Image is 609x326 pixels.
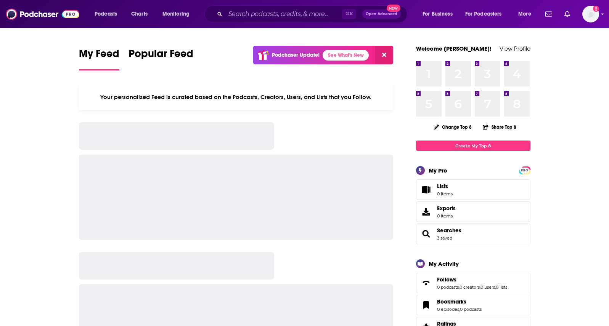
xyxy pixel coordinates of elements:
div: My Activity [429,260,459,267]
span: For Business [423,9,453,19]
img: User Profile [582,6,599,22]
span: Searches [416,224,530,244]
a: 0 users [480,284,495,290]
span: Exports [437,205,456,212]
a: Exports [416,201,530,222]
span: Bookmarks [437,298,466,305]
a: Welcome [PERSON_NAME]! [416,45,492,52]
button: Share Top 8 [482,120,517,134]
button: open menu [417,8,462,20]
span: Follows [416,273,530,293]
a: My Feed [79,47,119,70]
a: PRO [520,167,529,173]
button: Show profile menu [582,6,599,22]
span: 0 items [437,191,453,197]
p: Podchaser Update! [272,52,320,58]
span: Open Advanced [366,12,397,16]
span: Charts [131,9,148,19]
span: Lists [437,183,448,190]
a: 0 lists [496,284,507,290]
span: , [459,284,460,290]
a: Create My Top 8 [416,141,530,151]
span: Monitoring [162,9,190,19]
a: 3 saved [437,235,452,241]
a: Follows [419,278,434,288]
a: Bookmarks [419,300,434,310]
span: , [480,284,480,290]
div: Search podcasts, credits, & more... [212,5,415,23]
span: Lists [419,184,434,195]
a: Lists [416,179,530,200]
a: View Profile [500,45,530,52]
a: Follows [437,276,507,283]
button: open menu [513,8,541,20]
span: Podcasts [95,9,117,19]
a: 0 podcasts [437,284,459,290]
img: Podchaser - Follow, Share and Rate Podcasts [6,7,79,21]
svg: Add a profile image [593,6,599,12]
span: Bookmarks [416,295,530,315]
button: open menu [157,8,199,20]
a: Searches [419,229,434,239]
span: More [518,9,531,19]
span: My Feed [79,47,119,65]
span: 0 items [437,213,456,219]
span: New [387,5,400,12]
a: Show notifications dropdown [542,8,555,21]
button: open menu [460,8,513,20]
a: 0 creators [460,284,480,290]
span: Lists [437,183,453,190]
div: Your personalized Feed is curated based on the Podcasts, Creators, Users, and Lists that you Follow. [79,84,394,110]
span: PRO [520,168,529,173]
span: Exports [419,206,434,217]
span: Logged in as AnthonyLam [582,6,599,22]
span: For Podcasters [465,9,502,19]
button: open menu [89,8,127,20]
a: 0 episodes [437,307,459,312]
a: Searches [437,227,461,234]
span: , [459,307,460,312]
span: ⌘ K [342,9,356,19]
a: 0 podcasts [460,307,482,312]
a: Bookmarks [437,298,482,305]
button: Change Top 8 [429,122,477,132]
input: Search podcasts, credits, & more... [225,8,342,20]
a: Charts [126,8,152,20]
button: Open AdvancedNew [362,10,401,19]
div: My Pro [429,167,447,174]
a: Popular Feed [129,47,193,70]
span: Follows [437,276,456,283]
a: See What's New [323,50,369,61]
span: Popular Feed [129,47,193,65]
a: Show notifications dropdown [561,8,573,21]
